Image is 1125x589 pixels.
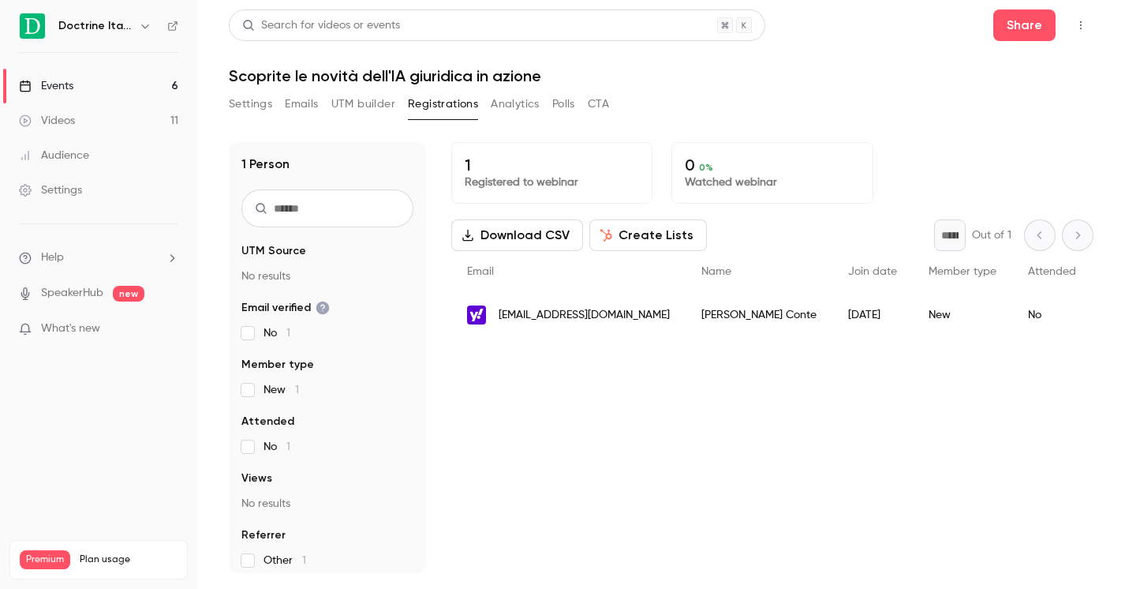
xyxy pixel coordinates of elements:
[685,174,859,190] p: Watched webinar
[465,174,639,190] p: Registered to webinar
[848,266,897,277] span: Join date
[41,249,64,266] span: Help
[241,300,330,316] span: Email verified
[408,92,478,117] button: Registrations
[41,321,100,337] span: What's new
[263,439,290,455] span: No
[241,155,290,174] h1: 1 Person
[685,156,859,174] p: 0
[20,13,45,39] img: Doctrine Italia
[552,92,575,117] button: Polls
[913,293,1012,337] div: New
[686,293,832,337] div: [PERSON_NAME] Conte
[465,156,639,174] p: 1
[19,182,82,198] div: Settings
[499,307,670,324] span: [EMAIL_ADDRESS][DOMAIN_NAME]
[285,92,318,117] button: Emails
[589,219,707,251] button: Create Lists
[19,148,89,163] div: Audience
[241,471,272,486] span: Views
[993,9,1056,41] button: Share
[701,266,731,277] span: Name
[241,243,413,568] section: facet-groups
[929,266,996,277] span: Member type
[263,382,299,398] span: New
[113,286,144,302] span: new
[699,162,713,173] span: 0 %
[832,293,913,337] div: [DATE]
[241,268,413,284] p: No results
[159,322,178,336] iframe: Noticeable Trigger
[19,78,73,94] div: Events
[1028,266,1076,277] span: Attended
[588,92,609,117] button: CTA
[331,92,395,117] button: UTM builder
[241,527,286,543] span: Referrer
[19,113,75,129] div: Videos
[20,550,70,569] span: Premium
[286,441,290,452] span: 1
[19,249,178,266] li: help-dropdown-opener
[241,496,413,512] p: No results
[80,553,178,566] span: Plan usage
[58,18,133,34] h6: Doctrine Italia
[295,385,299,396] span: 1
[302,555,306,566] span: 1
[467,306,486,325] img: yahoo.it
[229,66,1093,85] h1: Scoprite le novità dell'IA giuridica in azione
[263,325,290,341] span: No
[491,92,540,117] button: Analytics
[229,92,272,117] button: Settings
[241,414,294,430] span: Attended
[241,357,314,373] span: Member type
[286,328,290,339] span: 1
[242,17,400,34] div: Search for videos or events
[451,219,583,251] button: Download CSV
[467,266,494,277] span: Email
[41,285,103,302] a: SpeakerHub
[263,553,306,568] span: Other
[1012,293,1092,337] div: No
[241,243,306,259] span: UTM Source
[972,227,1011,243] p: Out of 1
